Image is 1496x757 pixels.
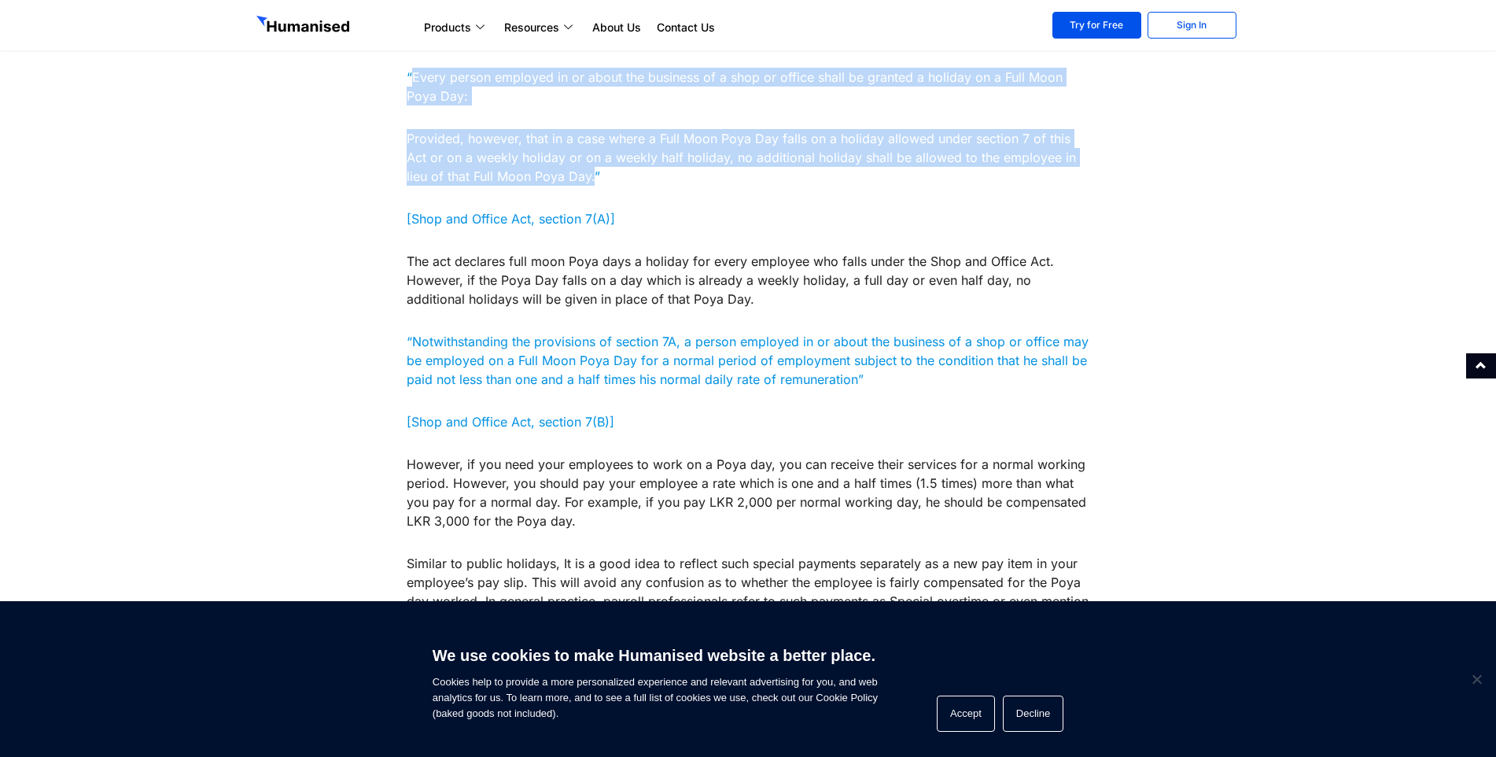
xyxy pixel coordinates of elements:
[407,68,1090,105] p: “Every person employed in or about the business of a shop or office shall be granted a holiday on...
[407,252,1090,308] p: The act declares full moon Poya days a holiday for every employee who falls under the Shop and Of...
[407,332,1090,389] p: “Notwithstanding the provisions of section 7A, a person employed in or about the business of a sh...
[1052,12,1141,39] a: Try for Free
[584,18,649,37] a: About Us
[433,644,878,667] h6: We use cookies to make Humanised website a better place.
[433,637,878,722] span: Cookies help to provide a more personalized experience and relevant advertising for you, and web ...
[256,16,352,36] img: GetHumanised Logo
[407,412,1090,431] p: [Shop and Office Act, section 7(B)]
[937,696,995,732] button: Accept
[407,129,1090,186] p: Provided, however, that in a case where a Full Moon Poya Day falls on a holiday allowed under sec...
[407,209,1090,228] p: [Shop and Office Act, section 7(A)]
[1003,696,1063,732] button: Decline
[1148,12,1236,39] a: Sign In
[416,18,496,37] a: Products
[496,18,584,37] a: Resources
[1468,671,1484,687] span: Decline
[649,18,723,37] a: Contact Us
[407,554,1090,630] p: Similar to public holidays, It is a good idea to reflect such special payments separately as a ne...
[407,455,1090,530] p: However, if you need your employees to work on a Poya day, you can receive their services for a n...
